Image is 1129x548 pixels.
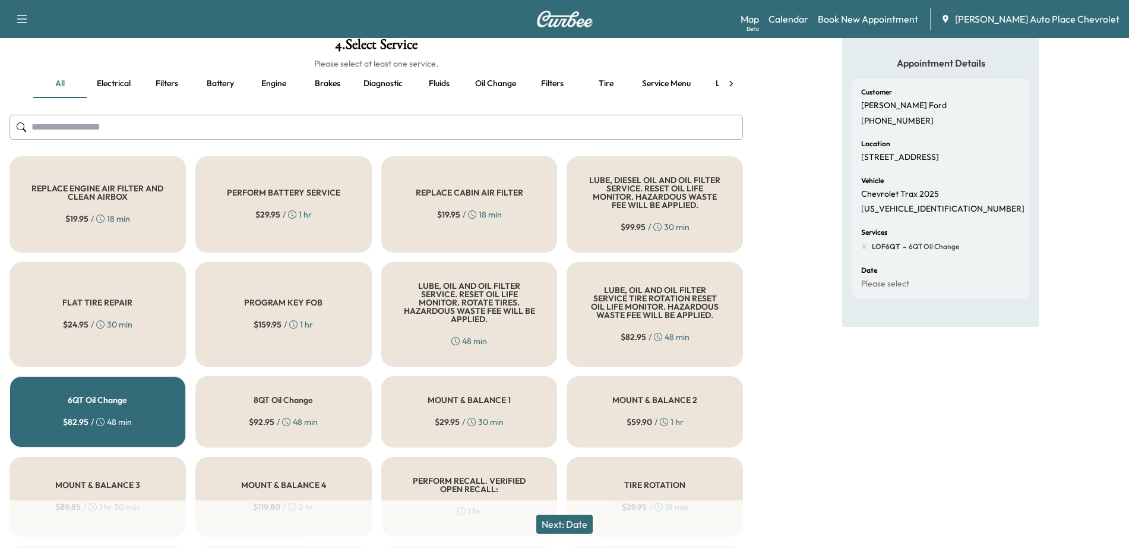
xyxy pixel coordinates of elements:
[861,116,934,127] p: [PHONE_NUMBER]
[633,70,700,98] button: Service menu
[741,12,759,26] a: MapBeta
[435,416,460,428] span: $ 29.95
[68,396,127,404] h5: 6QT Oil Change
[10,37,743,58] h1: 4 . Select Service
[65,213,88,225] span: $ 19.95
[536,515,593,534] button: Next: Date
[451,335,487,347] div: 48 min
[249,416,274,428] span: $ 92.95
[435,416,504,428] div: / 30 min
[861,279,909,289] p: Please select
[244,298,322,307] h5: PROGRAM KEY FOB
[586,286,723,319] h5: LUBE, OIL AND OIL FILTER SERVICE TIRE ROTATION RESET OIL LIFE MONITOR. HAZARDOUS WASTE FEE WILL B...
[254,396,313,404] h5: 8QT Oil Change
[65,213,130,225] div: / 18 min
[55,481,140,489] h5: MOUNT & BALANCE 3
[63,416,132,428] div: / 48 min
[861,100,947,111] p: [PERSON_NAME] Ford
[249,416,318,428] div: / 48 min
[412,70,466,98] button: Fluids
[227,188,340,197] h5: PERFORM BATTERY SERVICE
[621,221,646,233] span: $ 99.95
[526,70,579,98] button: Filters
[852,56,1030,70] h5: Appointment Details
[241,481,326,489] h5: MOUNT & BALANCE 4
[466,70,526,98] button: Oil change
[747,24,759,33] div: Beta
[354,70,412,98] button: Diagnostic
[624,481,685,489] h5: TIRE ROTATION
[194,70,247,98] button: Battery
[861,89,892,96] h6: Customer
[10,58,743,70] h6: Please select at least one service.
[416,188,523,197] h5: REPLACE CABIN AIR FILTER
[437,209,460,221] span: $ 19.95
[536,11,593,27] img: Curbee Logo
[247,70,301,98] button: Engine
[301,70,354,98] button: Brakes
[254,319,313,330] div: / 1 hr
[437,209,502,221] div: / 18 min
[62,298,132,307] h5: FLAT TIRE REPAIR
[955,12,1119,26] span: [PERSON_NAME] Auto Place Chevrolet
[33,70,87,98] button: all
[861,229,887,236] h6: Services
[769,12,808,26] a: Calendar
[818,12,918,26] a: Book New Appointment
[861,189,939,200] p: Chevrolet Trax 2025
[63,319,88,330] span: $ 24.95
[401,282,538,323] h5: LUBE, OIL AND OIL FILTER SERVICE. RESET OIL LIFE MONITOR. ROTATE TIRES. HAZARDOUS WASTE FEE WILL ...
[861,204,1024,215] p: [US_VEHICLE_IDENTIFICATION_NUMBER]
[621,221,690,233] div: / 30 min
[255,209,312,221] div: / 1 hr
[63,319,132,330] div: / 30 min
[33,70,719,98] div: basic tabs example
[861,152,939,163] p: [STREET_ADDRESS]
[700,70,754,98] button: Lights
[621,331,690,343] div: / 48 min
[428,396,511,404] h5: MOUNT & BALANCE 1
[861,177,884,184] h6: Vehicle
[861,140,890,147] h6: Location
[579,70,633,98] button: Tire
[612,396,697,404] h5: MOUNT & BALANCE 2
[586,176,723,209] h5: LUBE, DIESEL OIL AND OIL FILTER SERVICE. RESET OIL LIFE MONITOR. HAZARDOUS WASTE FEE WILL BE APPL...
[140,70,194,98] button: Filters
[900,241,906,253] span: -
[29,184,166,201] h5: REPLACE ENGINE AIR FILTER AND CLEAN AIRBOX
[861,267,877,274] h6: Date
[255,209,280,221] span: $ 29.95
[621,331,646,343] span: $ 82.95
[627,416,652,428] span: $ 59.90
[906,242,959,251] span: 6QT Oil Change
[87,70,140,98] button: Electrical
[627,416,684,428] div: / 1 hr
[872,242,900,251] span: LOF6QT
[401,477,538,493] h5: PERFORM RECALL. VERIFIED OPEN RECALL:
[63,416,88,428] span: $ 82.95
[254,319,282,330] span: $ 159.95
